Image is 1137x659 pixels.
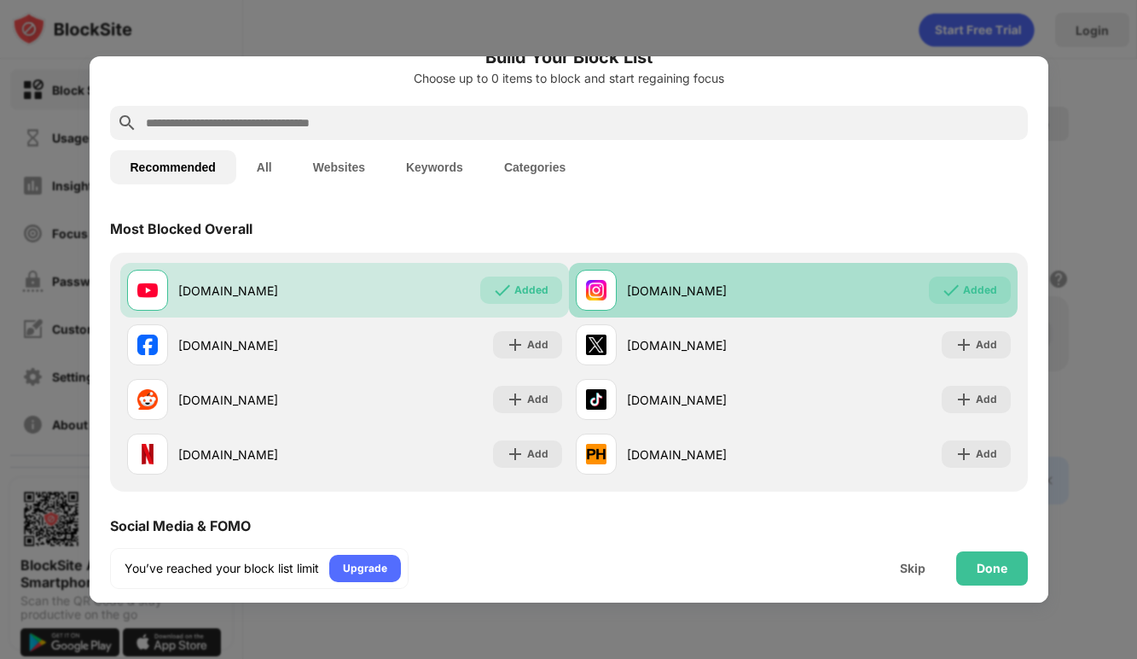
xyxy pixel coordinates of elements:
div: [DOMAIN_NAME] [627,391,793,409]
div: Most Blocked Overall [110,220,252,237]
button: Categories [484,150,586,184]
img: favicons [586,389,606,410]
div: Add [976,446,997,463]
div: [DOMAIN_NAME] [627,446,793,464]
div: [DOMAIN_NAME] [178,282,345,300]
div: [DOMAIN_NAME] [178,391,345,409]
div: You’ve reached your block list limit [125,560,319,577]
img: favicons [586,335,606,355]
div: [DOMAIN_NAME] [178,446,345,464]
div: Added [963,282,997,299]
div: [DOMAIN_NAME] [627,336,793,354]
button: Websites [293,150,386,184]
img: favicons [137,444,158,464]
div: Choose up to 0 items to block and start regaining focus [110,72,1028,85]
div: Add [976,336,997,353]
button: All [236,150,293,184]
h6: Build Your Block List [110,44,1028,70]
div: [DOMAIN_NAME] [178,336,345,354]
div: Add [527,446,548,463]
button: Recommended [110,150,236,184]
div: Skip [900,562,925,575]
div: Add [976,391,997,408]
button: Keywords [386,150,484,184]
img: favicons [137,389,158,410]
div: [DOMAIN_NAME] [627,282,793,300]
div: Added [514,282,548,299]
img: favicons [137,280,158,300]
img: search.svg [117,113,137,133]
img: favicons [137,335,158,355]
img: favicons [586,280,606,300]
div: Social Media & FOMO [110,517,251,534]
div: Upgrade [343,560,387,577]
img: favicons [586,444,606,464]
div: Done [977,562,1007,575]
div: Add [527,336,548,353]
div: Add [527,391,548,408]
